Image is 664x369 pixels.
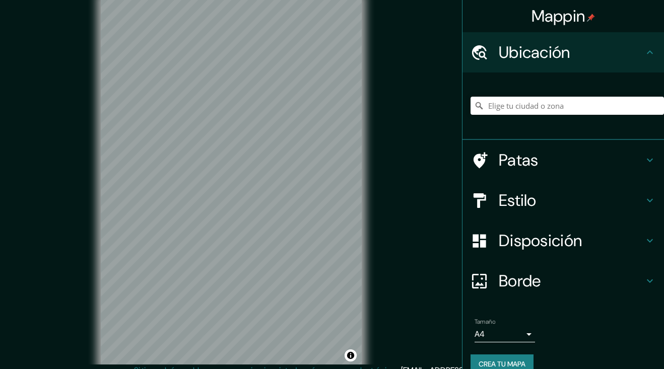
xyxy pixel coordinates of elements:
font: Ubicación [499,42,570,63]
div: A4 [475,326,535,342]
font: Disposición [499,230,582,251]
div: Ubicación [462,32,664,72]
div: Disposición [462,220,664,261]
font: Crea tu mapa [479,359,525,368]
font: Mappin [532,6,585,27]
button: Activar o desactivar atribución [345,349,357,361]
font: A4 [475,329,485,339]
font: Borde [499,270,541,291]
font: Estilo [499,190,537,211]
div: Borde [462,261,664,301]
iframe: Lanzador de widgets de ayuda [574,330,653,358]
div: Patas [462,140,664,180]
font: Patas [499,150,539,171]
input: Elige tu ciudad o zona [471,97,664,115]
div: Estilo [462,180,664,220]
img: pin-icon.png [587,14,595,22]
font: Tamaño [475,318,495,326]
